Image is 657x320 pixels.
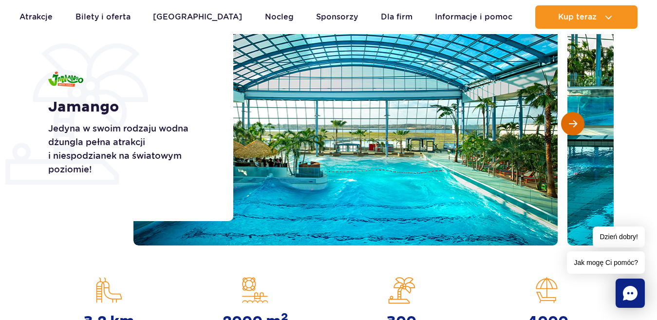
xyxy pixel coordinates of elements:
[567,251,645,274] span: Jak mogę Ci pomóc?
[535,5,638,29] button: Kup teraz
[316,5,358,29] a: Sponsorzy
[48,122,211,176] p: Jedyna w swoim rodzaju wodna dżungla pełna atrakcji i niespodzianek na światowym poziomie!
[48,98,211,116] h1: Jamango
[19,5,53,29] a: Atrakcje
[265,5,294,29] a: Nocleg
[558,13,597,21] span: Kup teraz
[75,5,131,29] a: Bilety i oferta
[435,5,512,29] a: Informacje i pomoc
[153,5,242,29] a: [GEOGRAPHIC_DATA]
[616,279,645,308] div: Chat
[593,226,645,247] span: Dzień dobry!
[561,112,584,135] button: Następny slajd
[48,72,83,87] img: Jamango
[381,5,413,29] a: Dla firm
